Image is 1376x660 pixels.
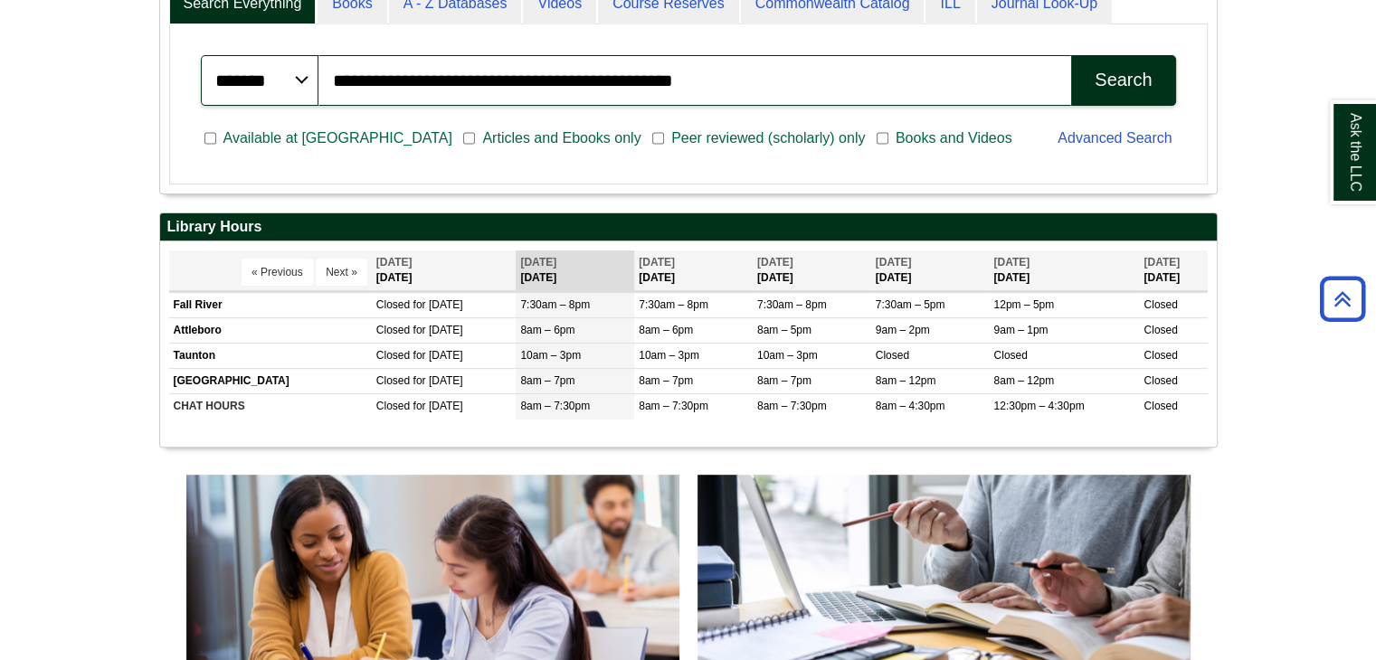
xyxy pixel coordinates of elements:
span: Closed [1144,298,1177,311]
span: 12pm – 5pm [993,298,1054,311]
th: [DATE] [634,250,753,291]
button: Next » [316,259,367,286]
th: [DATE] [753,250,871,291]
span: 8am – 5pm [757,324,811,336]
td: CHAT HOURS [169,394,372,420]
span: Closed [376,298,410,311]
span: 10am – 3pm [520,349,581,362]
th: [DATE] [989,250,1139,291]
input: Articles and Ebooks only [463,130,475,146]
span: [DATE] [376,256,413,269]
span: Closed [376,324,410,336]
span: 8am – 12pm [993,374,1054,387]
td: Taunton [169,344,372,369]
span: 8am – 12pm [876,374,936,387]
span: Closed [376,349,410,362]
span: Closed [876,349,909,362]
h2: Library Hours [160,213,1217,241]
span: 10am – 3pm [639,349,699,362]
div: Search [1095,70,1152,90]
span: [DATE] [1144,256,1180,269]
span: [DATE] [639,256,675,269]
span: [DATE] [876,256,912,269]
span: Closed [1144,324,1177,336]
td: Fall River [169,292,372,317]
span: 8am – 6pm [639,324,693,336]
span: 8am – 7pm [757,374,811,387]
td: Attleboro [169,317,372,343]
input: Available at [GEOGRAPHIC_DATA] [204,130,216,146]
a: Back to Top [1314,287,1371,311]
span: 7:30am – 5pm [876,298,945,311]
span: 8am – 7:30pm [757,400,827,412]
span: 8am – 4:30pm [876,400,945,412]
span: 8am – 7:30pm [639,400,708,412]
span: Peer reviewed (scholarly) only [664,127,872,149]
span: Closed [376,400,410,412]
input: Peer reviewed (scholarly) only [652,130,664,146]
span: 8am – 7pm [520,374,574,387]
button: « Previous [242,259,313,286]
span: [DATE] [520,256,556,269]
span: 8am – 6pm [520,324,574,336]
td: [GEOGRAPHIC_DATA] [169,369,372,394]
span: 7:30am – 8pm [757,298,827,311]
button: Search [1071,55,1175,106]
span: for [DATE] [413,374,462,387]
span: Closed [1144,349,1177,362]
input: Books and Videos [877,130,888,146]
a: Advanced Search [1058,130,1172,146]
th: [DATE] [372,250,517,291]
span: 9am – 1pm [993,324,1048,336]
span: Available at [GEOGRAPHIC_DATA] [216,127,460,149]
span: Closed [993,349,1027,362]
span: Books and Videos [888,127,1020,149]
span: 8am – 7:30pm [520,400,590,412]
span: 9am – 2pm [876,324,930,336]
span: 12:30pm – 4:30pm [993,400,1084,412]
span: for [DATE] [413,324,462,336]
span: Closed [1144,374,1177,387]
span: for [DATE] [413,298,462,311]
span: [DATE] [757,256,793,269]
span: Articles and Ebooks only [475,127,648,149]
span: 7:30am – 8pm [639,298,708,311]
span: for [DATE] [413,349,462,362]
span: 10am – 3pm [757,349,818,362]
span: 7:30am – 8pm [520,298,590,311]
span: [DATE] [993,256,1030,269]
th: [DATE] [1139,250,1207,291]
span: Closed [376,374,410,387]
span: for [DATE] [413,400,462,412]
span: 8am – 7pm [639,374,693,387]
th: [DATE] [871,250,990,291]
th: [DATE] [516,250,634,291]
span: Closed [1144,400,1177,412]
